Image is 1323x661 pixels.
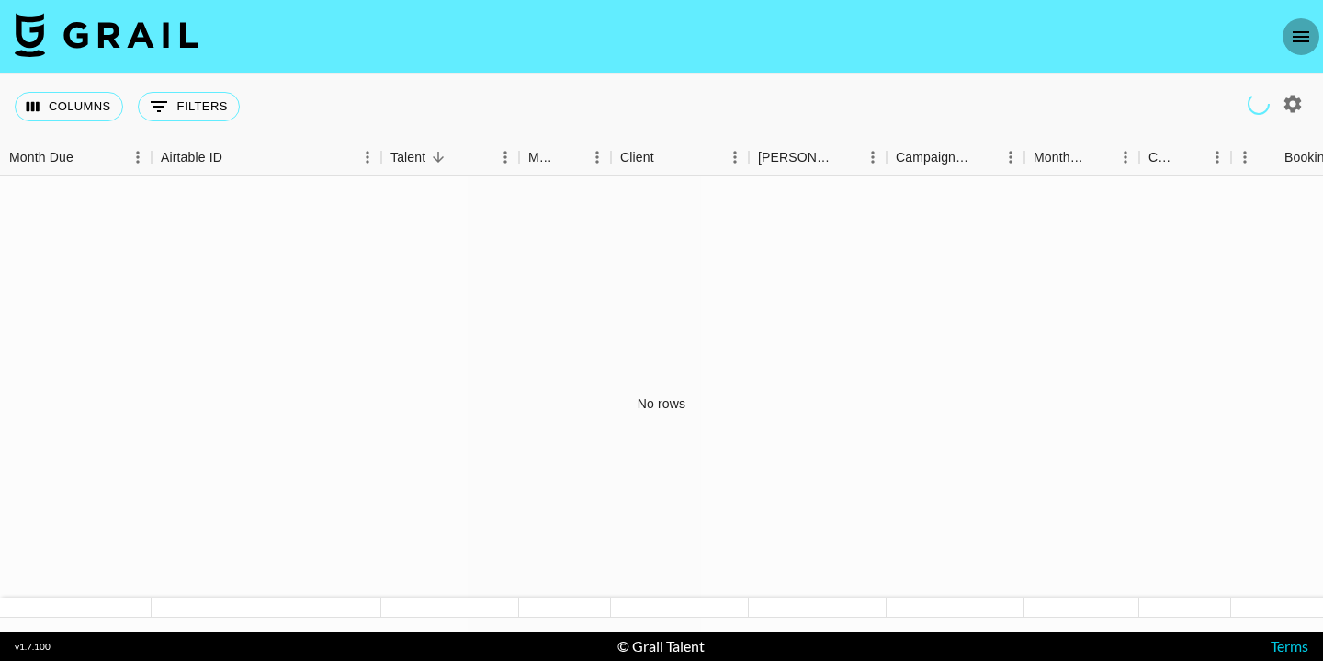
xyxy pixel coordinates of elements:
[654,144,680,170] button: Sort
[611,140,749,176] div: Client
[1024,140,1139,176] div: Month Due
[1034,140,1086,176] div: Month Due
[1178,144,1204,170] button: Sort
[1139,140,1231,176] div: Currency
[1086,144,1112,170] button: Sort
[528,140,558,176] div: Manager
[15,92,123,121] button: Select columns
[971,144,997,170] button: Sort
[859,143,887,171] button: Menu
[15,13,198,57] img: Grail Talent
[73,144,99,170] button: Sort
[896,140,971,176] div: Campaign (Type)
[124,143,152,171] button: Menu
[887,140,1024,176] div: Campaign (Type)
[749,140,887,176] div: Booker
[381,140,519,176] div: Talent
[1148,140,1178,176] div: Currency
[425,144,451,170] button: Sort
[758,140,833,176] div: [PERSON_NAME]
[833,144,859,170] button: Sort
[1112,143,1139,171] button: Menu
[138,92,240,121] button: Show filters
[721,143,749,171] button: Menu
[492,143,519,171] button: Menu
[617,637,705,655] div: © Grail Talent
[152,140,381,176] div: Airtable ID
[1231,143,1259,171] button: Menu
[583,143,611,171] button: Menu
[558,144,583,170] button: Sort
[15,641,51,653] div: v 1.7.100
[620,140,654,176] div: Client
[1283,18,1319,55] button: open drawer
[1259,144,1284,170] button: Sort
[1243,88,1274,120] span: Refreshing users, talent, clients, campaigns, managers...
[354,143,381,171] button: Menu
[390,140,425,176] div: Talent
[161,140,222,176] div: Airtable ID
[222,144,248,170] button: Sort
[1204,143,1231,171] button: Menu
[519,140,611,176] div: Manager
[1271,637,1308,655] a: Terms
[997,143,1024,171] button: Menu
[9,140,73,176] div: Month Due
